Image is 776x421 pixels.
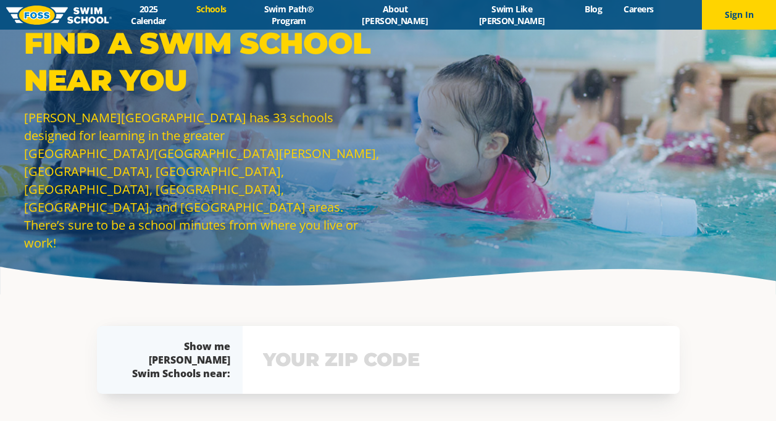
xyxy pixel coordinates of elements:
[24,109,382,252] p: [PERSON_NAME][GEOGRAPHIC_DATA] has 33 schools designed for learning in the greater [GEOGRAPHIC_DA...
[122,340,230,380] div: Show me [PERSON_NAME] Swim Schools near:
[237,3,340,27] a: Swim Path® Program
[613,3,664,15] a: Careers
[6,6,112,25] img: FOSS Swim School Logo
[449,3,574,27] a: Swim Like [PERSON_NAME]
[185,3,237,15] a: Schools
[574,3,613,15] a: Blog
[112,3,185,27] a: 2025 Calendar
[260,342,662,378] input: YOUR ZIP CODE
[24,25,382,99] p: Find a Swim School Near You
[340,3,449,27] a: About [PERSON_NAME]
